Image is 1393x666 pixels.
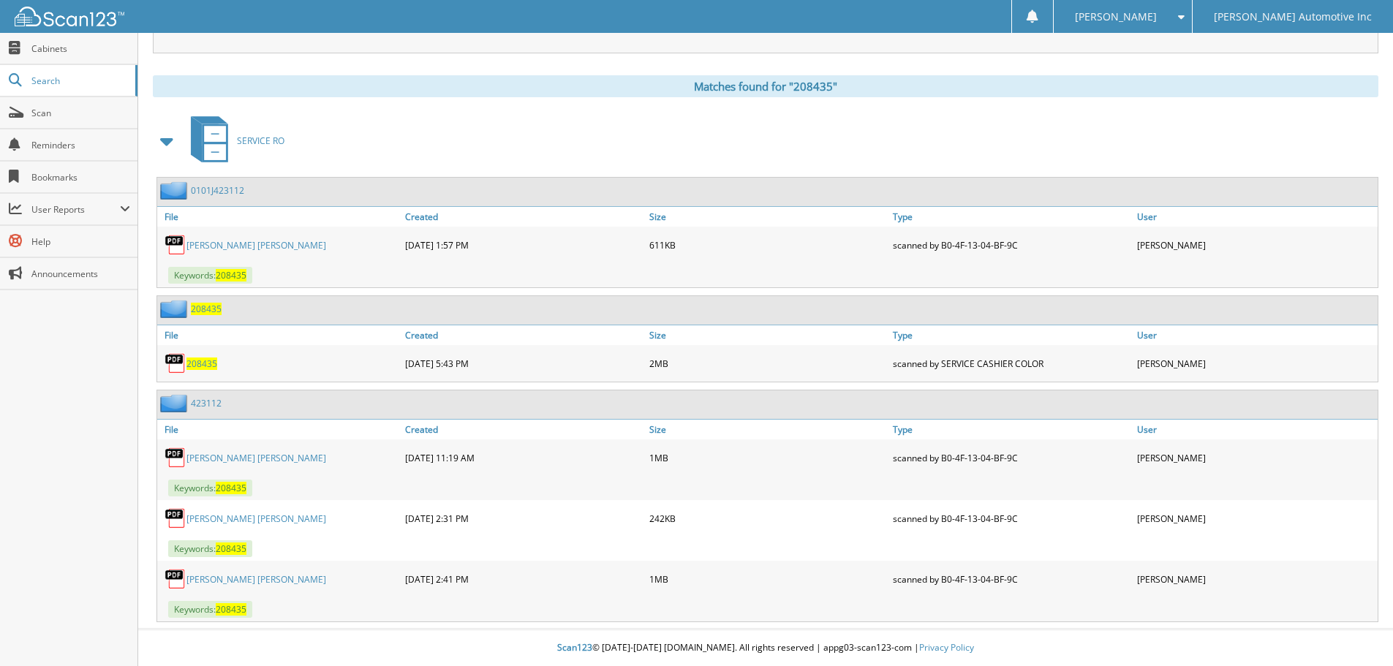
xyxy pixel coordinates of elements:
a: [PERSON_NAME] [PERSON_NAME] [186,452,326,464]
div: [PERSON_NAME] [1133,443,1378,472]
img: folder2.png [160,181,191,200]
span: Keywords: [168,540,252,557]
span: [PERSON_NAME] [1075,12,1157,21]
span: Cabinets [31,42,130,55]
a: User [1133,207,1378,227]
div: 242KB [646,504,890,533]
div: [DATE] 5:43 PM [401,349,646,378]
span: Reminders [31,139,130,151]
div: scanned by SERVICE CASHIER COLOR [889,349,1133,378]
a: Size [646,325,890,345]
a: 208435 [186,357,217,370]
a: [PERSON_NAME] [PERSON_NAME] [186,512,326,525]
span: 208435 [216,482,246,494]
div: 1MB [646,564,890,594]
a: User [1133,325,1378,345]
img: folder2.png [160,394,191,412]
div: [PERSON_NAME] [1133,349,1378,378]
div: 611KB [646,230,890,260]
div: [DATE] 2:31 PM [401,504,646,533]
span: [PERSON_NAME] Automotive Inc [1214,12,1372,21]
a: User [1133,420,1378,439]
a: [PERSON_NAME] [PERSON_NAME] [186,239,326,251]
a: Created [401,325,646,345]
span: Keywords: [168,601,252,618]
span: Search [31,75,128,87]
span: User Reports [31,203,120,216]
div: 2MB [646,349,890,378]
a: Created [401,420,646,439]
div: [DATE] 11:19 AM [401,443,646,472]
span: 208435 [216,269,246,281]
img: PDF.png [165,507,186,529]
div: scanned by B0-4F-13-04-BF-9C [889,443,1133,472]
div: [DATE] 2:41 PM [401,564,646,594]
a: Created [401,207,646,227]
span: Announcements [31,268,130,280]
span: Bookmarks [31,171,130,183]
span: 208435 [216,603,246,616]
a: [PERSON_NAME] [PERSON_NAME] [186,573,326,586]
div: scanned by B0-4F-13-04-BF-9C [889,564,1133,594]
div: © [DATE]-[DATE] [DOMAIN_NAME]. All rights reserved | appg03-scan123-com | [138,630,1393,666]
span: 208435 [216,542,246,555]
a: Type [889,207,1133,227]
div: scanned by B0-4F-13-04-BF-9C [889,230,1133,260]
img: PDF.png [165,352,186,374]
a: 0101J423112 [191,184,244,197]
img: PDF.png [165,234,186,256]
img: PDF.png [165,568,186,590]
img: scan123-logo-white.svg [15,7,124,26]
a: Size [646,207,890,227]
span: Scan [31,107,130,119]
a: SERVICE RO [182,112,284,170]
div: scanned by B0-4F-13-04-BF-9C [889,504,1133,533]
a: Type [889,420,1133,439]
span: SERVICE RO [237,135,284,147]
div: 1MB [646,443,890,472]
a: Type [889,325,1133,345]
iframe: Chat Widget [1320,596,1393,666]
span: Help [31,235,130,248]
div: [PERSON_NAME] [1133,230,1378,260]
a: File [157,420,401,439]
span: Keywords: [168,480,252,496]
a: 208435 [191,303,222,315]
a: Size [646,420,890,439]
span: Keywords: [168,267,252,284]
div: [DATE] 1:57 PM [401,230,646,260]
a: File [157,207,401,227]
a: 423112 [191,397,222,409]
span: Scan123 [557,641,592,654]
div: [PERSON_NAME] [1133,564,1378,594]
div: Matches found for "208435" [153,75,1378,97]
a: Privacy Policy [919,641,974,654]
a: File [157,325,401,345]
div: [PERSON_NAME] [1133,504,1378,533]
img: folder2.png [160,300,191,318]
img: PDF.png [165,447,186,469]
